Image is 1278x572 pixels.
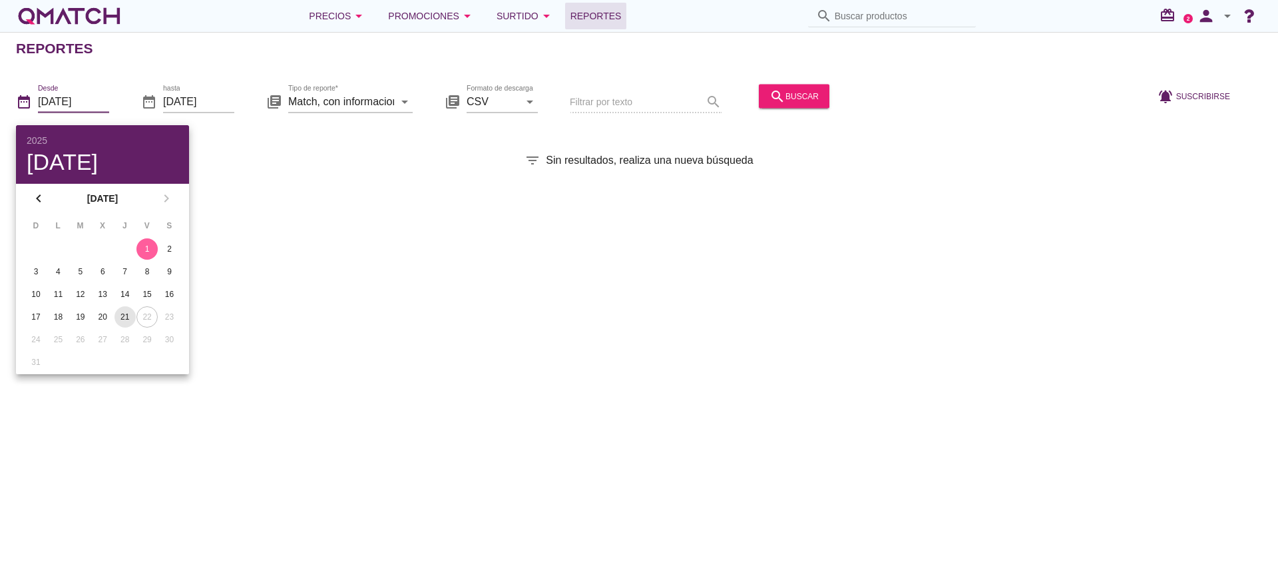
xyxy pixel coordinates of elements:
[546,152,753,168] span: Sin resultados, realiza una nueva búsqueda
[38,91,109,112] input: Desde
[159,266,180,278] div: 9
[16,3,122,29] a: white-qmatch-logo
[136,214,157,237] th: V
[25,288,47,300] div: 10
[47,311,69,323] div: 18
[1147,84,1241,108] button: Suscribirse
[114,266,136,278] div: 7
[70,311,91,323] div: 19
[114,214,135,237] th: J
[1193,7,1219,25] i: person
[31,190,47,206] i: chevron_left
[522,93,538,109] i: arrow_drop_down
[47,306,69,328] button: 18
[27,150,178,173] div: [DATE]
[47,261,69,282] button: 4
[114,311,136,323] div: 21
[136,261,158,282] button: 8
[136,288,158,300] div: 15
[351,8,367,24] i: arrow_drop_down
[136,266,158,278] div: 8
[47,288,69,300] div: 11
[159,238,180,260] button: 2
[92,311,113,323] div: 20
[92,288,113,300] div: 13
[1158,88,1176,104] i: notifications_active
[70,266,91,278] div: 5
[114,261,136,282] button: 7
[1183,14,1193,23] a: 2
[27,136,178,145] div: 2025
[25,284,47,305] button: 10
[70,284,91,305] button: 12
[1219,8,1235,24] i: arrow_drop_down
[70,214,91,237] th: M
[25,306,47,328] button: 17
[47,214,68,237] th: L
[25,214,46,237] th: D
[159,261,180,282] button: 9
[92,306,113,328] button: 20
[92,214,112,237] th: X
[769,88,819,104] div: buscar
[538,8,554,24] i: arrow_drop_down
[486,3,565,29] button: Surtido
[298,3,377,29] button: Precios
[114,284,136,305] button: 14
[114,288,136,300] div: 14
[266,93,282,109] i: library_books
[51,192,154,206] strong: [DATE]
[136,243,158,255] div: 1
[467,91,519,112] input: Formato de descarga
[1176,90,1230,102] span: Suscribirse
[25,311,47,323] div: 17
[445,93,461,109] i: library_books
[114,306,136,328] button: 21
[835,5,968,27] input: Buscar productos
[459,8,475,24] i: arrow_drop_down
[377,3,486,29] button: Promociones
[92,284,113,305] button: 13
[769,88,785,104] i: search
[570,8,622,24] span: Reportes
[159,243,180,255] div: 2
[159,288,180,300] div: 16
[1160,7,1181,23] i: redeem
[25,266,47,278] div: 3
[136,284,158,305] button: 15
[159,284,180,305] button: 16
[159,214,180,237] th: S
[70,306,91,328] button: 19
[16,93,32,109] i: date_range
[309,8,367,24] div: Precios
[525,152,540,168] i: filter_list
[288,91,394,112] input: Tipo de reporte*
[47,284,69,305] button: 11
[565,3,627,29] a: Reportes
[25,261,47,282] button: 3
[816,8,832,24] i: search
[388,8,475,24] div: Promociones
[163,91,234,112] input: hasta
[47,266,69,278] div: 4
[70,288,91,300] div: 12
[16,38,93,59] h2: Reportes
[759,84,829,108] button: buscar
[1187,15,1190,21] text: 2
[92,261,113,282] button: 6
[70,261,91,282] button: 5
[141,93,157,109] i: date_range
[92,266,113,278] div: 6
[497,8,554,24] div: Surtido
[397,93,413,109] i: arrow_drop_down
[136,238,158,260] button: 1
